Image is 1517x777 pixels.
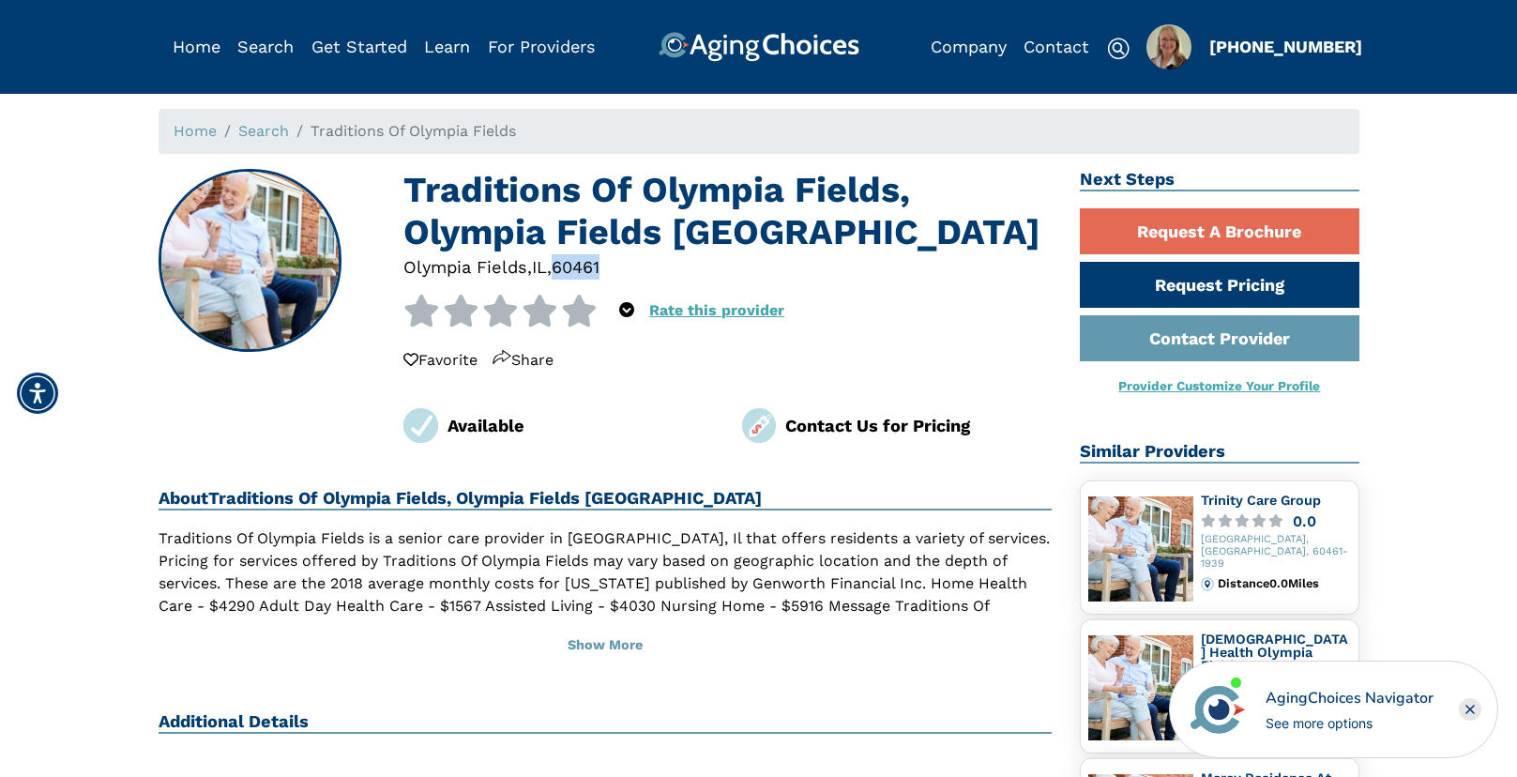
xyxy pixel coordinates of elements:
[493,349,554,372] div: Share
[1146,24,1191,69] img: 0d6ac745-f77c-4484-9392-b54ca61ede62.jpg
[159,171,340,351] img: Traditions Of Olympia Fields, Olympia Fields IL
[1293,514,1316,528] div: 0.0
[1118,378,1320,393] a: Provider Customize Your Profile
[785,413,1052,438] div: Contact Us for Pricing
[403,169,1052,254] h1: Traditions Of Olympia Fields, Olympia Fields [GEOGRAPHIC_DATA]
[1218,577,1350,590] div: Distance 0.0 Miles
[1201,514,1351,528] a: 0.0
[658,32,858,62] img: AgingChoices
[931,37,1007,56] a: Company
[311,37,407,56] a: Get Started
[527,257,532,277] span: ,
[424,37,470,56] a: Learn
[1201,632,1348,672] a: [DEMOGRAPHIC_DATA] Health Olympia Fields
[532,257,547,277] span: IL
[1107,38,1130,60] img: search-icon.svg
[403,257,527,277] span: Olympia Fields
[619,295,634,327] div: Popover trigger
[1266,687,1434,709] div: AgingChoices Navigator
[1201,577,1214,590] img: distance.svg
[552,254,599,280] div: 60461
[159,488,1053,510] h2: About Traditions Of Olympia Fields, Olympia Fields [GEOGRAPHIC_DATA]
[159,109,1359,154] nav: breadcrumb
[1209,37,1362,56] a: [PHONE_NUMBER]
[1146,24,1191,69] div: Popover trigger
[403,349,478,372] div: Favorite
[238,122,289,140] a: Search
[1080,315,1359,361] a: Contact Provider
[17,373,58,414] div: Accessibility Menu
[159,625,1053,666] button: Show More
[488,37,595,56] a: For Providers
[237,37,294,56] a: Search
[649,301,784,319] a: Rate this provider
[1201,493,1321,508] a: Trinity Care Group
[448,413,714,438] div: Available
[174,122,217,140] a: Home
[1024,37,1089,56] a: Contact
[1080,262,1359,308] a: Request Pricing
[1080,169,1359,191] h2: Next Steps
[159,527,1053,640] p: Traditions Of Olympia Fields is a senior care provider in [GEOGRAPHIC_DATA], Il that offers resid...
[1080,441,1359,464] h2: Similar Providers
[173,37,220,56] a: Home
[1266,713,1434,733] div: See more options
[311,122,516,140] span: Traditions Of Olympia Fields
[1080,208,1359,254] a: Request A Brochure
[159,711,1053,734] h2: Additional Details
[237,32,294,62] div: Popover trigger
[1186,678,1250,741] img: avatar
[1459,698,1481,721] div: Close
[547,257,552,277] span: ,
[1201,534,1351,570] div: [GEOGRAPHIC_DATA], [GEOGRAPHIC_DATA], 60461-1939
